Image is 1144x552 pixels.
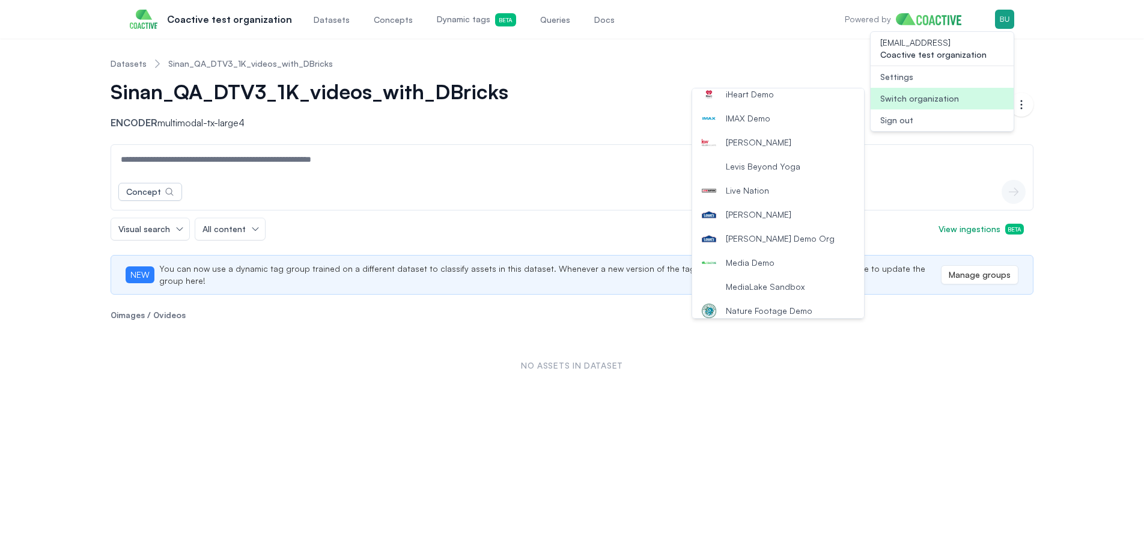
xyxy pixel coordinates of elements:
[726,161,800,173] span: Levis Beyond Yoga
[702,304,716,318] img: Nature Footage Demo
[111,309,1033,321] p: images / videos
[871,109,1014,131] button: Sign out
[115,360,1029,372] p: No assets in dataset
[880,93,959,105] div: Switch organization
[118,183,182,201] button: Concept
[702,207,716,222] img: Lowe's
[692,275,864,299] button: MediaLake Sandbox
[153,310,159,320] span: 0
[111,79,508,103] span: Sinan_QA_DTV3_1K_videos_with_DBricks
[692,227,864,251] button: Lowe's Demo Org [PERSON_NAME] Demo Org
[111,310,117,320] span: 0
[726,136,791,149] span: [PERSON_NAME]
[692,130,864,155] button: Keller Williams [PERSON_NAME]
[702,135,716,150] img: Keller Williams
[437,13,516,26] span: Dynamic tags
[702,256,716,270] img: Media Demo
[130,10,157,29] img: Coactive test organization
[726,281,805,293] span: MediaLake Sandbox
[692,299,864,323] button: Nature Footage Demo Nature Footage Demo
[111,218,189,240] button: Visual search
[845,13,891,25] p: Powered by
[726,233,835,245] span: [PERSON_NAME] Demo Org
[111,115,535,130] p: multimodal-tx-large4
[726,305,812,317] span: Nature Footage Demo
[126,266,154,283] span: NEW
[314,14,350,26] span: Datasets
[702,111,716,126] img: IMAX Demo
[726,209,791,221] span: [PERSON_NAME]
[168,58,333,70] a: Sinan_QA_DTV3_1K_videos_with_DBricks
[871,66,1014,88] a: Settings
[111,79,525,103] button: Sinan_QA_DTV3_1K_videos_with_DBricks
[871,88,1014,109] button: Switch organization
[702,232,716,246] img: Lowe's Demo Org
[692,203,864,227] button: Lowe's [PERSON_NAME]
[726,88,774,100] span: iHeart Demo
[118,223,170,235] span: Visual search
[111,117,157,129] span: Encoder
[111,58,147,70] a: Datasets
[167,12,292,26] p: Coactive test organization
[692,155,864,179] button: Levis Beyond Yoga
[126,186,161,198] div: Concept
[111,48,1033,79] nav: Breadcrumb
[726,112,770,124] span: IMAX Demo
[1005,224,1024,235] span: Beta
[995,10,1014,29] img: Menu for the logged in user
[159,263,941,287] p: You can now use a dynamic tag group trained on a different dataset to classify assets in this dat...
[202,223,246,235] span: All content
[692,82,864,106] button: iHeart Demo iHeart Demo
[726,257,774,269] span: Media Demo
[692,251,864,275] button: Media Demo Media Demo
[702,183,716,198] img: Live Nation
[896,13,971,25] img: Home
[702,87,716,102] img: iHeart Demo
[195,218,265,240] button: All content
[880,37,1004,49] span: [EMAIL_ADDRESS]
[880,49,1004,61] span: Coactive test organization
[540,14,570,26] span: Queries
[692,106,864,130] button: IMAX Demo IMAX Demo
[726,185,769,197] span: Live Nation
[692,179,864,203] button: Live Nation Live Nation
[495,13,516,26] span: Beta
[374,14,413,26] span: Concepts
